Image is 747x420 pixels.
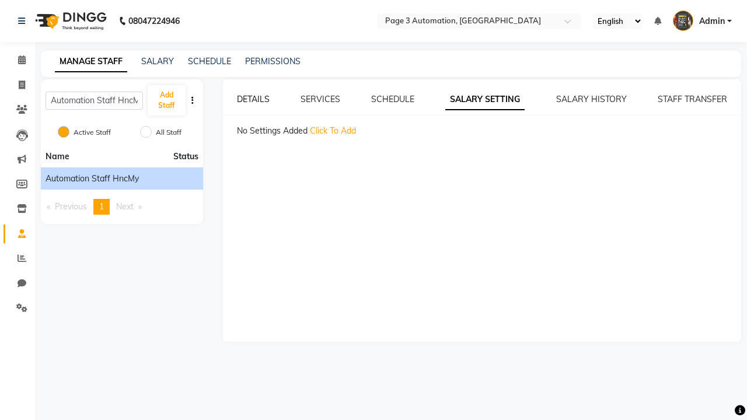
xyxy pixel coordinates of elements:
[46,92,143,110] input: Search Staff
[556,94,627,104] a: SALARY HISTORY
[156,127,181,138] label: All Staff
[74,127,111,138] label: Active Staff
[188,56,231,66] a: SCHEDULE
[301,94,340,104] a: SERVICES
[237,125,308,136] span: No Settings Added
[310,125,356,136] span: Click To Add
[148,85,186,116] button: Add Staff
[55,51,127,72] a: MANAGE STAFF
[658,94,727,104] a: STAFF TRANSFER
[371,94,414,104] a: SCHEDULE
[445,89,525,110] a: SALARY SETTING
[237,94,270,104] a: DETAILS
[30,5,110,37] img: logo
[128,5,180,37] b: 08047224946
[245,56,301,66] a: PERMISSIONS
[46,173,139,185] span: Automation Staff HncMy
[55,201,87,212] span: Previous
[46,151,69,162] span: Name
[116,201,134,212] span: Next
[141,56,174,66] a: SALARY
[99,201,104,212] span: 1
[173,150,198,163] span: Status
[41,199,203,215] nav: Pagination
